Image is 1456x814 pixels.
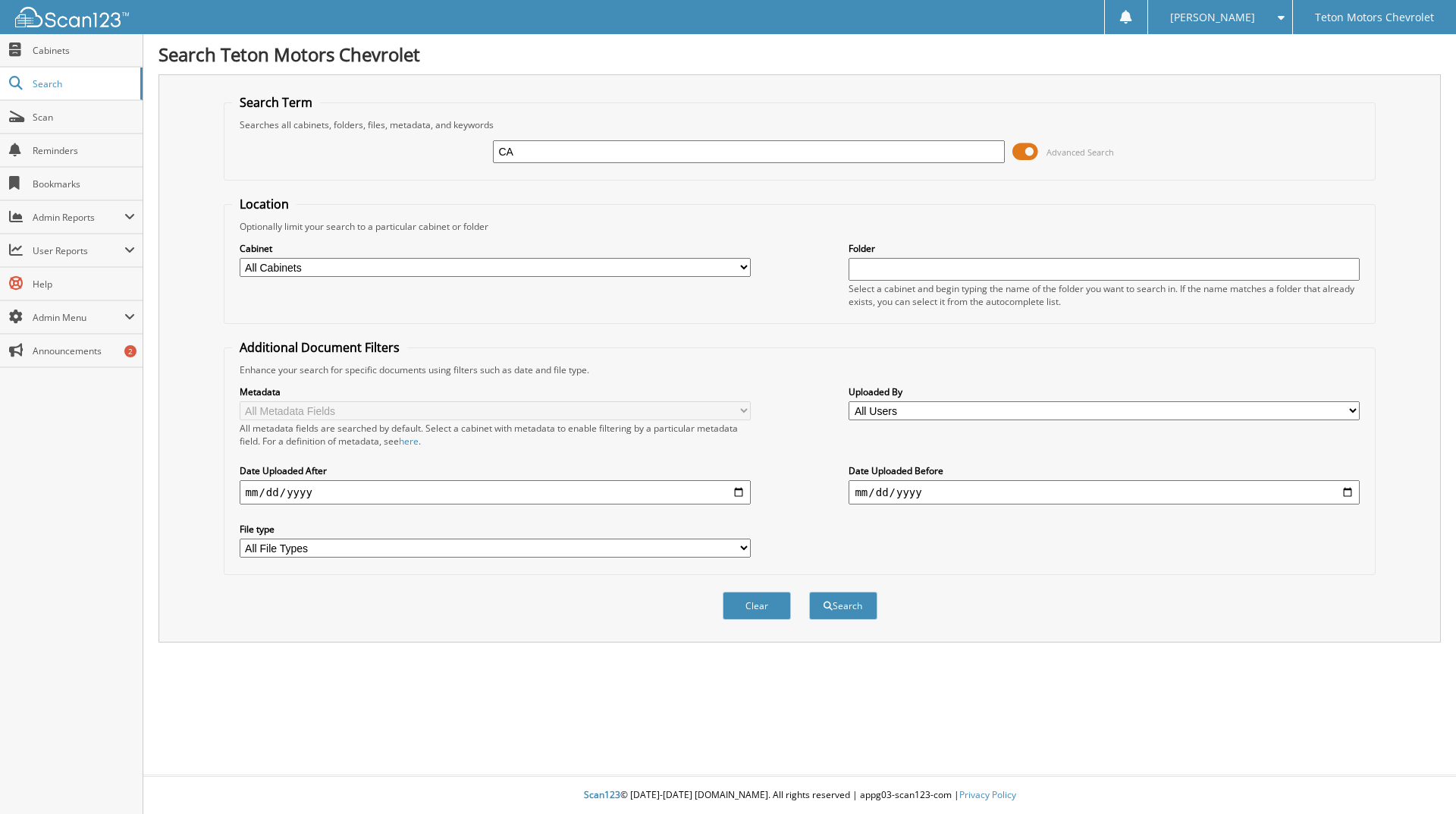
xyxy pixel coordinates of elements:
[33,178,135,190] span: Bookmarks
[849,480,1360,504] input: end
[240,480,751,504] input: start
[232,196,297,212] legend: Location
[232,220,1368,233] div: Optionally limit your search to a particular cabinet or folder
[849,282,1360,308] div: Select a cabinet and begin typing the name of the folder you want to search in. If the name match...
[849,385,1360,398] label: Uploaded By
[33,111,135,124] span: Scan
[33,77,133,90] span: Search
[33,244,124,257] span: User Reports
[849,242,1360,255] label: Folder
[240,523,751,536] label: File type
[232,363,1368,376] div: Enhance your search for specific documents using filters such as date and file type.
[232,94,320,111] legend: Search Term
[240,242,751,255] label: Cabinet
[723,592,791,620] button: Clear
[232,118,1368,131] div: Searches all cabinets, folders, files, metadata, and keywords
[15,7,129,27] img: scan123-logo-white.svg
[1046,146,1114,158] span: Advanced Search
[124,345,136,357] div: 2
[33,311,124,324] span: Admin Menu
[33,278,135,291] span: Help
[232,339,407,356] legend: Additional Document Filters
[33,44,135,57] span: Cabinets
[33,144,135,157] span: Reminders
[143,777,1456,814] div: © [DATE]-[DATE] [DOMAIN_NAME]. All rights reserved | appg03-scan123-com |
[809,592,877,620] button: Search
[1315,13,1434,22] span: Teton Motors Chevrolet
[1170,13,1255,22] span: [PERSON_NAME]
[158,42,1441,67] h1: Search Teton Motors Chevrolet
[240,422,751,448] div: All metadata fields are searched by default. Select a cabinet with metadata to enable filtering b...
[33,344,135,357] span: Announcements
[399,435,419,448] a: here
[959,788,1016,801] a: Privacy Policy
[240,464,751,477] label: Date Uploaded After
[584,788,620,801] span: Scan123
[849,464,1360,477] label: Date Uploaded Before
[240,385,751,398] label: Metadata
[33,211,124,224] span: Admin Reports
